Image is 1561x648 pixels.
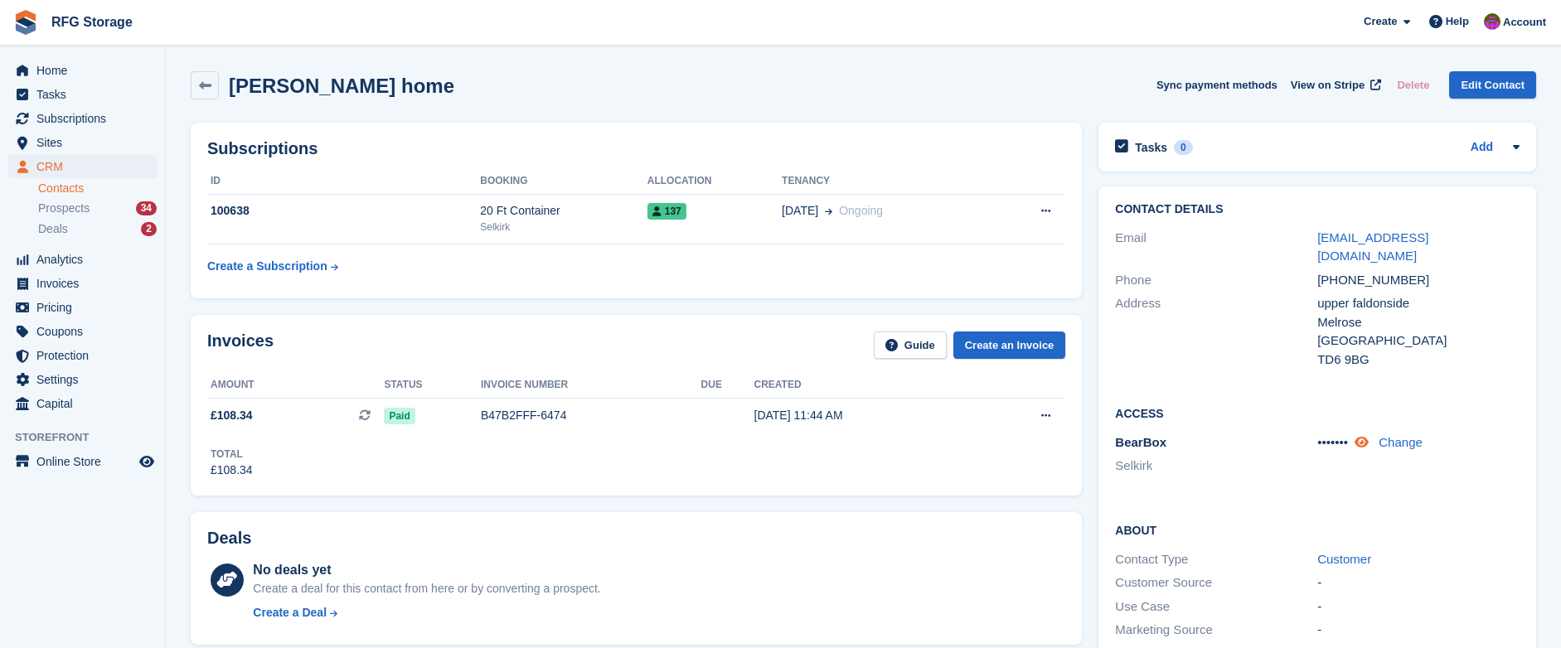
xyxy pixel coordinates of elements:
[207,202,480,220] div: 100638
[1379,435,1423,449] a: Change
[1291,77,1365,94] span: View on Stripe
[8,248,157,271] a: menu
[1317,435,1348,449] span: •••••••
[8,450,157,473] a: menu
[1115,271,1317,290] div: Phone
[1115,621,1317,640] div: Marketing Source
[1284,71,1384,99] a: View on Stripe
[36,368,136,391] span: Settings
[1317,271,1520,290] div: [PHONE_NUMBER]
[36,450,136,473] span: Online Store
[211,462,253,479] div: £108.34
[211,407,253,424] span: £108.34
[36,272,136,295] span: Invoices
[38,220,157,238] a: Deals 2
[1446,13,1469,30] span: Help
[782,168,993,195] th: Tenancy
[207,372,384,399] th: Amount
[481,407,701,424] div: B47B2FFF-6474
[1471,138,1493,157] a: Add
[1317,313,1520,332] div: Melrose
[207,529,251,548] h2: Deals
[1317,573,1520,592] div: -
[36,59,136,82] span: Home
[36,83,136,106] span: Tasks
[253,604,327,621] div: Create a Deal
[36,131,136,154] span: Sites
[480,168,647,195] th: Booking
[13,10,38,35] img: stora-icon-8386f47178a22dfd0bd8f6a31ec36ba5ce8667c1dd55bd0f319d3a0aa187defe.svg
[36,392,136,415] span: Capital
[45,8,139,36] a: RFG Storage
[1317,230,1428,264] a: [EMAIL_ADDRESS][DOMAIN_NAME]
[384,372,481,399] th: Status
[1115,229,1317,266] div: Email
[36,248,136,271] span: Analytics
[754,407,978,424] div: [DATE] 11:44 AM
[1115,573,1317,592] div: Customer Source
[8,155,157,178] a: menu
[874,331,947,359] a: Guide
[136,201,157,215] div: 34
[1484,13,1500,30] img: Laura Lawson
[8,392,157,415] a: menu
[782,202,818,220] span: [DATE]
[701,372,754,399] th: Due
[384,408,414,424] span: Paid
[8,368,157,391] a: menu
[36,107,136,130] span: Subscriptions
[8,83,157,106] a: menu
[1115,597,1317,617] div: Use Case
[1115,203,1520,216] h2: Contact Details
[8,107,157,130] a: menu
[480,220,647,235] div: Selkirk
[647,203,686,220] span: 137
[229,75,454,97] h2: [PERSON_NAME] home
[480,202,647,220] div: 20 Ft Container
[1115,404,1520,421] h2: Access
[647,168,782,195] th: Allocation
[38,221,68,237] span: Deals
[8,296,157,319] a: menu
[253,580,600,597] div: Create a deal for this contact from here or by converting a prospect.
[36,296,136,319] span: Pricing
[1503,14,1546,31] span: Account
[8,344,157,367] a: menu
[1390,71,1436,99] button: Delete
[1449,71,1536,99] a: Edit Contact
[1317,294,1520,313] div: upper faldonside
[1317,331,1520,351] div: [GEOGRAPHIC_DATA]
[1364,13,1397,30] span: Create
[36,320,136,343] span: Coupons
[8,59,157,82] a: menu
[1135,140,1167,155] h2: Tasks
[15,429,165,446] span: Storefront
[1317,597,1520,617] div: -
[1115,457,1317,476] li: Selkirk
[1317,552,1371,566] a: Customer
[253,560,600,580] div: No deals yet
[8,272,157,295] a: menu
[953,331,1066,359] a: Create an Invoice
[1115,294,1317,369] div: Address
[207,251,338,282] a: Create a Subscription
[1174,140,1193,155] div: 0
[1115,435,1166,449] span: BearBox
[141,222,157,236] div: 2
[137,452,157,471] a: Preview store
[36,344,136,367] span: Protection
[1115,550,1317,569] div: Contact Type
[1317,621,1520,640] div: -
[481,372,701,399] th: Invoice number
[8,131,157,154] a: menu
[1115,521,1520,538] h2: About
[1317,351,1520,370] div: TD6 9BG
[839,204,883,217] span: Ongoing
[207,168,480,195] th: ID
[253,604,600,621] a: Create a Deal
[207,139,1065,158] h2: Subscriptions
[38,200,157,217] a: Prospects 34
[207,258,327,275] div: Create a Subscription
[36,155,136,178] span: CRM
[207,331,274,359] h2: Invoices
